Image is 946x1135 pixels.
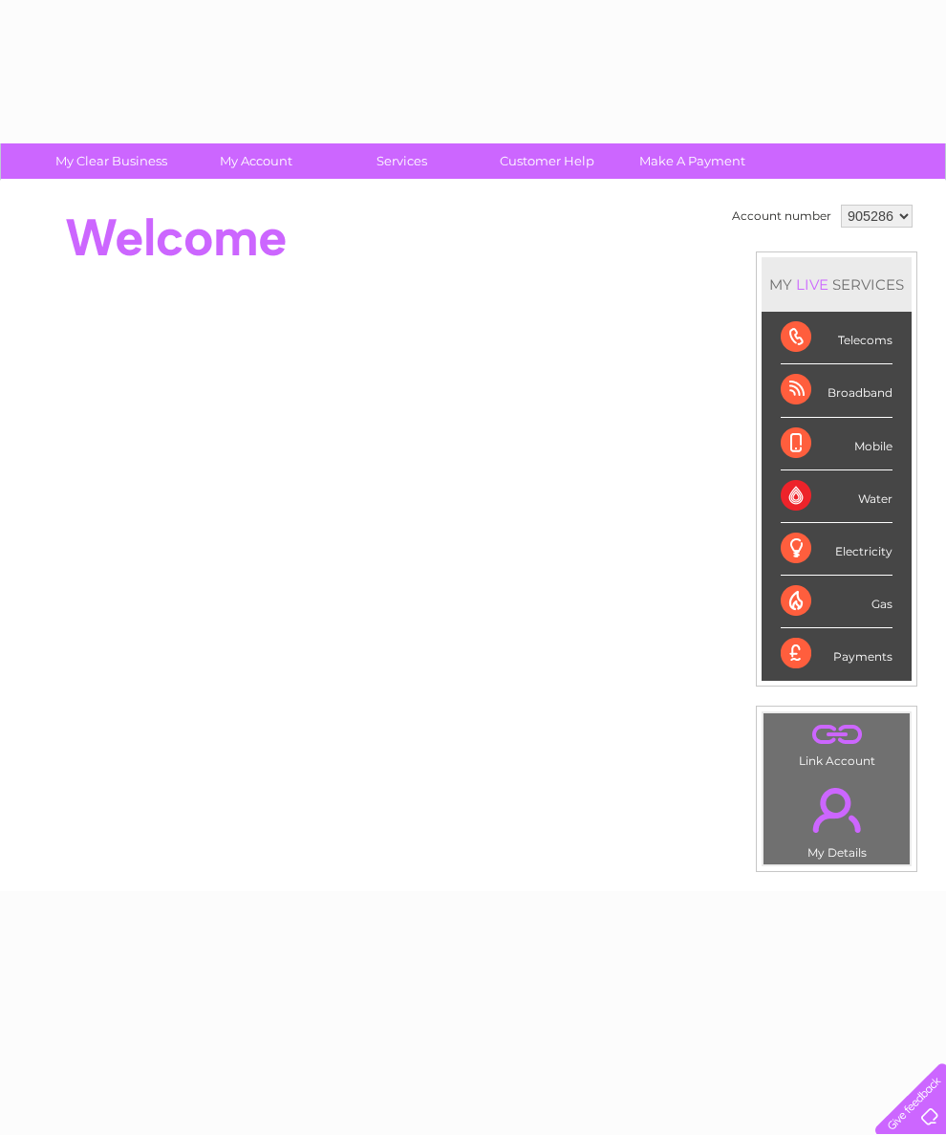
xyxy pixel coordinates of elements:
[792,275,832,294] div: LIVE
[762,257,912,312] div: MY SERVICES
[768,718,905,752] a: .
[781,628,892,680] div: Payments
[781,523,892,576] div: Electricity
[178,143,335,179] a: My Account
[763,772,911,865] td: My Details
[727,200,836,232] td: Account number
[32,143,190,179] a: My Clear Business
[781,576,892,628] div: Gas
[763,712,911,773] td: Link Account
[768,776,905,843] a: .
[781,364,892,417] div: Broadband
[781,418,892,470] div: Mobile
[613,143,771,179] a: Make A Payment
[323,143,481,179] a: Services
[781,312,892,364] div: Telecoms
[781,470,892,523] div: Water
[468,143,626,179] a: Customer Help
